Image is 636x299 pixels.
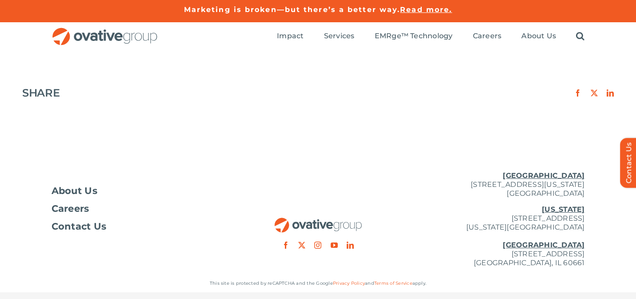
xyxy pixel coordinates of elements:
nav: Menu [277,22,584,51]
a: About Us [521,32,556,41]
a: twitter [298,242,305,249]
nav: Footer Menu [52,186,229,231]
a: Search [576,32,584,41]
a: Careers [473,32,502,41]
a: instagram [314,242,321,249]
span: Contact Us [52,222,107,231]
a: Terms of Service [374,280,412,286]
span: Impact [277,32,304,40]
span: Careers [473,32,502,40]
span: EMRge™ Technology [375,32,453,40]
a: OG_Full_horizontal_RGB [274,217,363,225]
p: This site is protected by reCAPTCHA and the Google and apply. [52,279,585,288]
u: [US_STATE] [542,205,584,214]
a: Privacy Policy [333,280,365,286]
u: [GEOGRAPHIC_DATA] [503,171,584,180]
span: Services [324,32,355,40]
a: facebook [282,242,289,249]
span: About Us [521,32,556,40]
a: Contact Us [52,222,229,231]
a: LinkedIn [607,89,614,97]
u: [GEOGRAPHIC_DATA] [503,241,584,249]
a: Facebook [574,89,581,97]
a: Services [324,32,355,41]
a: X [591,89,598,97]
a: EMRge™ Technology [375,32,453,41]
a: youtube [331,242,338,249]
a: Impact [277,32,304,41]
p: [STREET_ADDRESS][US_STATE] [GEOGRAPHIC_DATA] [407,171,585,198]
a: linkedin [347,242,354,249]
a: Read more. [400,5,452,14]
span: Careers [52,204,89,213]
a: OG_Full_horizontal_RGB [52,27,158,35]
h4: SHARE [22,87,60,99]
a: Careers [52,204,229,213]
a: About Us [52,186,229,195]
span: About Us [52,186,98,195]
a: Marketing is broken—but there’s a better way. [184,5,400,14]
p: [STREET_ADDRESS] [US_STATE][GEOGRAPHIC_DATA] [STREET_ADDRESS] [GEOGRAPHIC_DATA], IL 60661 [407,205,585,267]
